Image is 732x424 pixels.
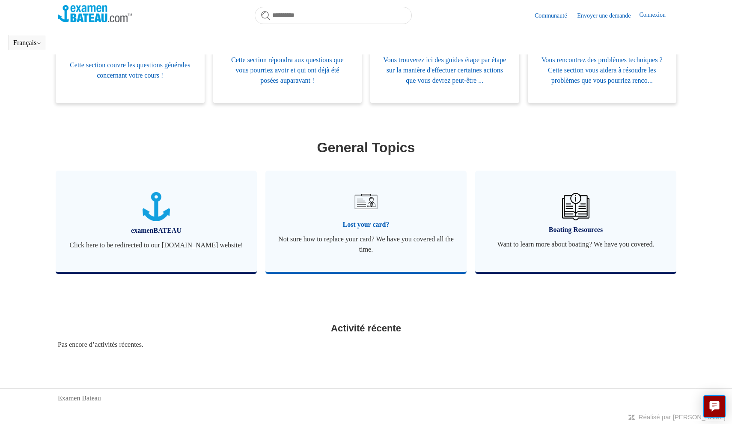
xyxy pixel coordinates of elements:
[68,60,192,81] span: Cette section couvre les questions générales concernant votre cours !
[226,55,349,86] span: Cette section répondra aux questions que vous pourriez avoir et qui ont déjà été posées auparavant !
[143,192,170,222] img: 01JTNN85WSQ5FQ6HNXPDSZ7SRA
[370,19,519,103] a: Étape par étape Vous trouverez ici des guides étape par étape sur la manière d'effectuer certaine...
[703,395,726,418] button: Live chat
[213,19,362,103] a: FAQ Cette section répondra aux questions que vous pourriez avoir et qui ont déjà été posées aupar...
[58,340,674,350] div: Pas encore d’activités récentes.
[58,137,674,158] h1: General Topics
[58,393,101,403] a: Examen Bateau
[640,10,674,21] a: Connexion
[56,19,205,103] a: Général Cette section couvre les questions générales concernant votre cours !
[58,5,132,22] img: Page d’accueil du Centre d’aide Examen Bateau
[535,11,575,20] a: Communauté
[351,186,381,217] img: 01JRG6G4NA4NJ1BVG8MJM761YH
[265,171,467,272] a: Lost your card? Not sure how to replace your card? We have you covered all the time.
[255,7,412,24] input: Rechercher
[56,171,257,272] a: examenBATEAU Click here to be redirected to our [DOMAIN_NAME] website!
[528,19,677,103] a: Dépannage Vous rencontrez des problèmes techniques ? Cette section vous aidera à résoudre les pro...
[58,321,674,335] h2: Activité récente
[639,413,726,421] a: Réalisé par [PERSON_NAME]
[383,55,506,86] span: Vous trouverez ici des guides étape par étape sur la manière d'effectuer certaines actions que vo...
[278,220,454,230] span: Lost your card?
[68,226,244,236] span: examenBATEAU
[475,171,676,272] a: Boating Resources Want to learn more about boating? We have you covered.
[278,234,454,255] span: Not sure how to replace your card? We have you covered all the time.
[577,11,639,20] a: Envoyer une demande
[488,225,664,235] span: Boating Resources
[541,55,664,86] span: Vous rencontrez des problèmes techniques ? Cette section vous aidera à résoudre les problèmes que...
[13,39,42,47] button: Français
[68,240,244,250] span: Click here to be redirected to our [DOMAIN_NAME] website!
[562,193,589,220] img: 01JHREV2E6NG3DHE8VTG8QH796
[488,239,664,250] span: Want to learn more about boating? We have you covered.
